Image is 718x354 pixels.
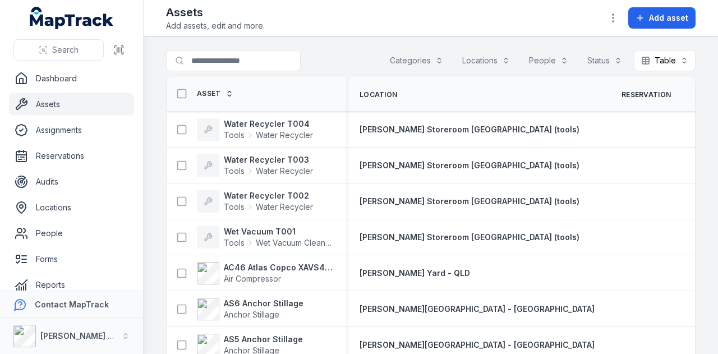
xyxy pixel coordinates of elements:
button: Search [13,39,104,61]
strong: [PERSON_NAME] Group [40,331,132,341]
strong: Contact MapTrack [35,300,109,309]
span: Water Recycler [256,201,313,213]
strong: AC46 Atlas Copco XAVS450 [224,262,333,273]
button: Locations [455,50,517,71]
a: [PERSON_NAME] Storeroom [GEOGRAPHIC_DATA] (tools) [360,196,579,207]
a: Asset [197,89,233,98]
span: Location [360,90,397,99]
strong: Water Recycler T003 [224,154,313,165]
span: Air Compressor [224,274,281,283]
button: Status [580,50,629,71]
a: Assets [9,93,134,116]
span: Anchor Stillage [224,310,279,319]
span: Tools [224,130,245,141]
span: [PERSON_NAME] Storeroom [GEOGRAPHIC_DATA] (tools) [360,160,579,170]
span: Tools [224,165,245,177]
a: [PERSON_NAME][GEOGRAPHIC_DATA] - [GEOGRAPHIC_DATA] [360,304,595,315]
span: [PERSON_NAME] Storeroom [GEOGRAPHIC_DATA] (tools) [360,196,579,206]
a: [PERSON_NAME] Storeroom [GEOGRAPHIC_DATA] (tools) [360,232,579,243]
button: People [522,50,576,71]
a: Dashboard [9,67,134,90]
span: Water Recycler [256,130,313,141]
span: Tools [224,201,245,213]
a: Water Recycler T004ToolsWater Recycler [197,118,313,141]
span: [PERSON_NAME] Storeroom [GEOGRAPHIC_DATA] (tools) [360,125,579,134]
a: AC46 Atlas Copco XAVS450Air Compressor [197,262,333,284]
strong: Water Recycler T004 [224,118,313,130]
button: Add asset [628,7,696,29]
span: Add assets, edit and more. [166,20,265,31]
span: [PERSON_NAME] Yard - QLD [360,268,470,278]
a: Assignments [9,119,134,141]
span: Search [52,44,79,56]
a: Locations [9,196,134,219]
h2: Assets [166,4,265,20]
a: Water Recycler T002ToolsWater Recycler [197,190,313,213]
span: [PERSON_NAME][GEOGRAPHIC_DATA] - [GEOGRAPHIC_DATA] [360,340,595,350]
span: [PERSON_NAME][GEOGRAPHIC_DATA] - [GEOGRAPHIC_DATA] [360,304,595,314]
a: Wet Vacuum T001ToolsWet Vacuum Cleaner [197,226,333,249]
strong: Wet Vacuum T001 [224,226,333,237]
a: People [9,222,134,245]
button: Categories [383,50,450,71]
a: [PERSON_NAME] Storeroom [GEOGRAPHIC_DATA] (tools) [360,124,579,135]
a: [PERSON_NAME] Storeroom [GEOGRAPHIC_DATA] (tools) [360,160,579,171]
span: Tools [224,237,245,249]
span: Water Recycler [256,165,313,177]
a: Forms [9,248,134,270]
button: Table [634,50,696,71]
span: Asset [197,89,221,98]
a: AS6 Anchor StillageAnchor Stillage [197,298,303,320]
span: [PERSON_NAME] Storeroom [GEOGRAPHIC_DATA] (tools) [360,232,579,242]
a: Water Recycler T003ToolsWater Recycler [197,154,313,177]
a: Reports [9,274,134,296]
strong: Water Recycler T002 [224,190,313,201]
a: Audits [9,171,134,193]
strong: AS5 Anchor Stillage [224,334,303,345]
a: Reservations [9,145,134,167]
strong: AS6 Anchor Stillage [224,298,303,309]
a: [PERSON_NAME][GEOGRAPHIC_DATA] - [GEOGRAPHIC_DATA] [360,339,595,351]
span: Add asset [649,12,688,24]
a: [PERSON_NAME] Yard - QLD [360,268,470,279]
a: MapTrack [30,7,114,29]
span: Wet Vacuum Cleaner [256,237,333,249]
span: Reservation [622,90,671,99]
